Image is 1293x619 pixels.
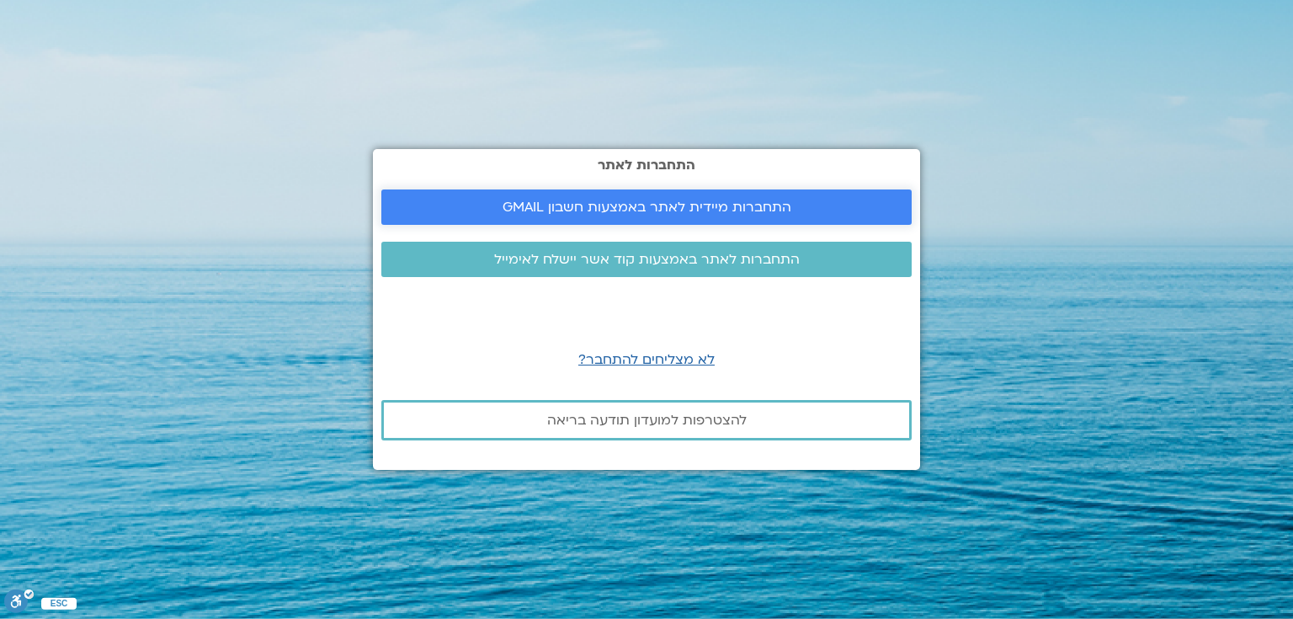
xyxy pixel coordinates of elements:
[578,350,715,369] a: לא מצליחים להתחבר?
[381,189,912,225] a: התחברות מיידית לאתר באמצעות חשבון GMAIL
[381,400,912,440] a: להצטרפות למועדון תודעה בריאה
[494,252,800,267] span: התחברות לאתר באמצעות קוד אשר יישלח לאימייל
[381,242,912,277] a: התחברות לאתר באמצעות קוד אשר יישלח לאימייל
[547,413,747,428] span: להצטרפות למועדון תודעה בריאה
[503,200,791,215] span: התחברות מיידית לאתר באמצעות חשבון GMAIL
[381,157,912,173] h2: התחברות לאתר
